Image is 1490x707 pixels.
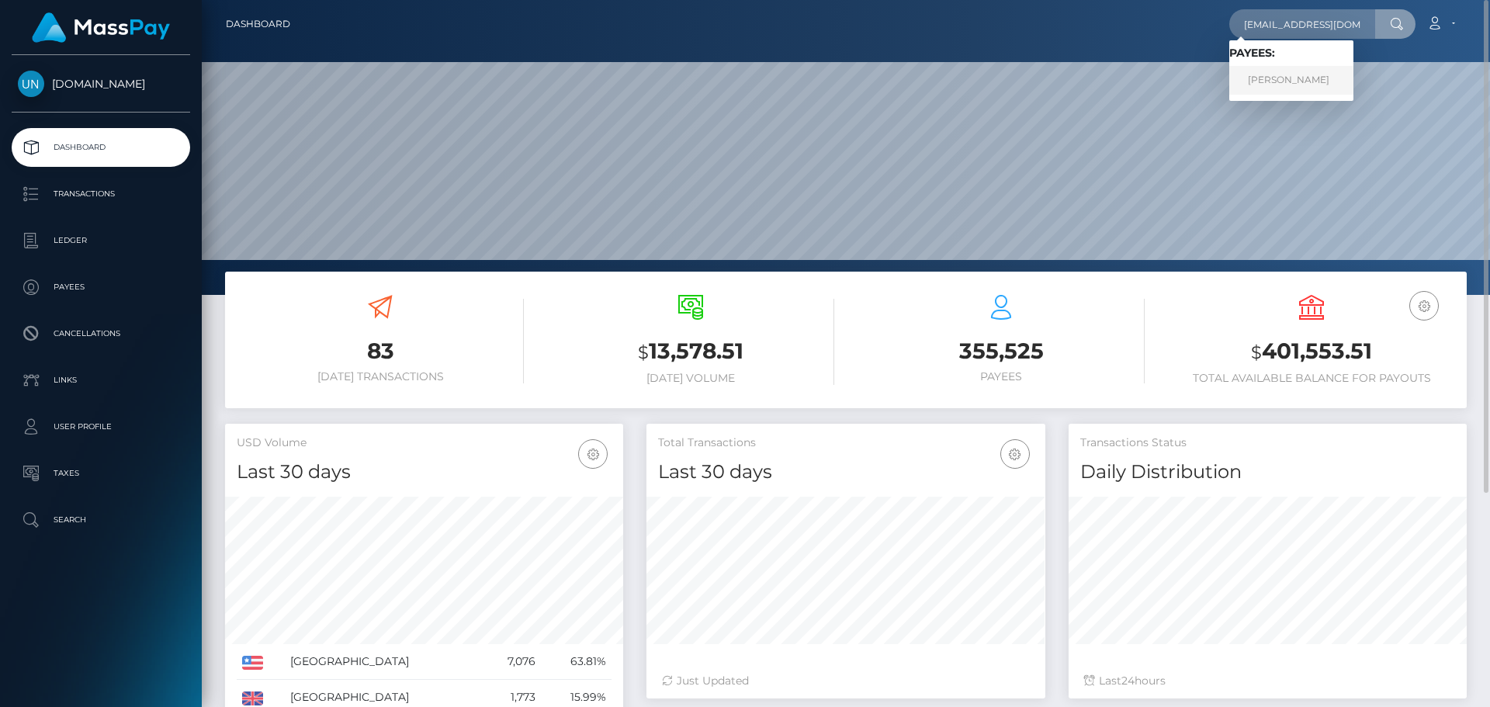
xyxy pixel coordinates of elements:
h4: Last 30 days [658,459,1033,486]
h4: Daily Distribution [1080,459,1455,486]
img: MassPay Logo [32,12,170,43]
p: User Profile [18,415,184,438]
td: 63.81% [541,644,612,680]
h3: 401,553.51 [1168,336,1455,368]
img: GB.png [242,691,263,705]
p: Ledger [18,229,184,252]
p: Transactions [18,182,184,206]
a: Cancellations [12,314,190,353]
p: Links [18,369,184,392]
a: Transactions [12,175,190,213]
a: Links [12,361,190,400]
h3: 355,525 [858,336,1145,366]
input: Search... [1229,9,1375,39]
h5: Transactions Status [1080,435,1455,451]
a: Ledger [12,221,190,260]
p: Payees [18,276,184,299]
a: Dashboard [12,128,190,167]
h6: [DATE] Volume [547,372,834,385]
td: [GEOGRAPHIC_DATA] [285,644,482,680]
p: Cancellations [18,322,184,345]
div: Just Updated [662,673,1029,689]
td: 7,076 [482,644,541,680]
h6: Total Available Balance for Payouts [1168,372,1455,385]
h5: USD Volume [237,435,612,451]
a: User Profile [12,407,190,446]
h4: Last 30 days [237,459,612,486]
h6: Payees: [1229,47,1353,60]
a: Taxes [12,454,190,493]
h5: Total Transactions [658,435,1033,451]
small: $ [1251,341,1262,363]
div: Last hours [1084,673,1451,689]
p: Search [18,508,184,532]
a: Search [12,501,190,539]
span: [DOMAIN_NAME] [12,77,190,91]
img: US.png [242,656,263,670]
a: Dashboard [226,8,290,40]
span: 24 [1121,674,1135,688]
h3: 83 [237,336,524,366]
h6: [DATE] Transactions [237,370,524,383]
h6: Payees [858,370,1145,383]
p: Dashboard [18,136,184,159]
h3: 13,578.51 [547,336,834,368]
img: Unlockt.me [18,71,44,97]
small: $ [638,341,649,363]
a: Payees [12,268,190,307]
p: Taxes [18,462,184,485]
a: [PERSON_NAME] [1229,66,1353,95]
